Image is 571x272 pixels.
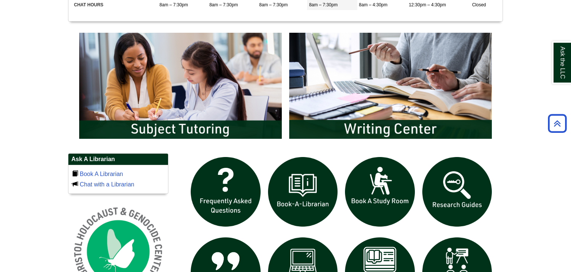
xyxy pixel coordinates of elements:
[419,153,496,231] img: Research Guides icon links to research guides web page
[68,154,168,165] h2: Ask A Librarian
[209,2,238,7] span: 8am – 7:30pm
[409,2,446,7] span: 12:30pm – 4:30pm
[80,181,134,188] a: Chat with a Librarian
[264,153,342,231] img: Book a Librarian icon links to book a librarian web page
[309,2,338,7] span: 8am – 7:30pm
[259,2,288,7] span: 8am – 7:30pm
[359,2,388,7] span: 8am – 4:30pm
[472,2,486,7] span: Closed
[75,29,285,142] img: Subject Tutoring Information
[159,2,188,7] span: 8am – 7:30pm
[285,29,496,142] img: Writing Center Information
[80,171,123,177] a: Book A Librarian
[545,118,569,128] a: Back to Top
[341,153,419,231] img: book a study room icon links to book a study room web page
[187,153,264,231] img: frequently asked questions
[75,29,496,145] div: slideshow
